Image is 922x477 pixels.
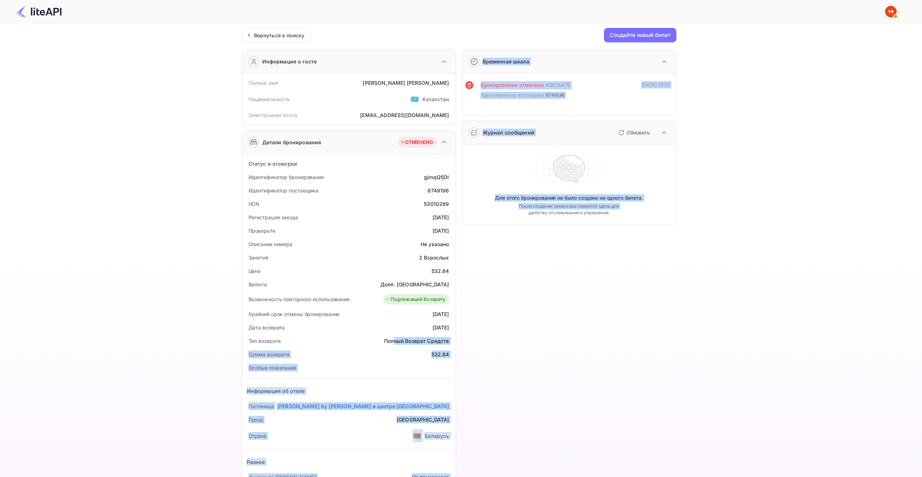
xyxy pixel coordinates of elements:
[407,80,449,86] ya-tr-span: [PERSON_NAME]
[433,324,449,331] div: [DATE]
[249,174,324,180] ya-tr-span: Идентификатор бронирования
[642,82,670,87] ya-tr-span: [DATE] 19:52
[424,200,449,208] div: 53010269
[431,267,449,275] div: 532.84
[413,432,421,440] ya-tr-span: 🇧🇾
[384,338,449,344] ya-tr-span: Полный Возврат Средств
[481,92,546,98] ya-tr-span: Идентификатор поставщика:
[249,311,340,317] ya-tr-span: Крайний срок отмены бронирования
[419,254,422,261] ya-tr-span: 2
[481,82,518,88] ya-tr-span: Бронирование
[249,296,350,302] ya-tr-span: Возможность повторного использования
[424,174,449,180] ya-tr-span: gjmqQfjDl
[16,6,62,17] img: Логотип LiteAPI
[262,138,321,146] ya-tr-span: Детали бронирования
[380,281,449,287] ya-tr-span: Долл. [GEOGRAPHIC_DATA]
[249,268,261,274] ya-tr-span: Цена
[249,433,266,439] ya-tr-span: Страна
[360,112,449,118] ya-tr-span: [EMAIL_ADDRESS][DOMAIN_NAME]
[249,201,260,207] ya-tr-span: HCN
[249,416,263,423] ya-tr-span: Город
[546,81,570,90] div: # 3876475
[433,310,449,318] div: [DATE]
[249,281,267,287] ya-tr-span: Валюта
[425,433,449,439] ya-tr-span: Беларусь
[431,351,449,358] div: 532.84
[610,30,670,40] ya-tr-span: Создайте новый билет
[483,58,529,65] ya-tr-span: Временная шкала
[391,296,446,303] ya-tr-span: Подлежащий Возврату
[495,194,643,202] ya-tr-span: Для этого бронирования не было создано ни одного билета.
[247,388,305,394] ya-tr-span: Информация об отеле
[422,96,449,102] ya-tr-span: Казахстан
[363,80,405,86] ya-tr-span: [PERSON_NAME]
[626,129,650,136] ya-tr-span: Обновить
[546,92,565,98] ya-tr-span: 8749196
[614,127,653,138] button: Обновить
[249,80,279,86] ya-tr-span: Полное имя
[413,429,421,442] span: США
[249,254,268,261] ya-tr-span: Занятия
[262,58,317,65] ya-tr-span: Информация о госте
[249,338,281,344] ya-tr-span: Тип возврата
[249,228,275,234] ya-tr-span: Проверьте
[249,241,293,247] ya-tr-span: Описание номера
[249,187,319,194] ya-tr-span: Идентификатор поставщика
[520,82,544,88] ya-tr-span: отменено
[885,6,897,17] img: Служба Поддержки Яндекса
[247,459,265,465] ya-tr-span: Разное
[397,416,449,423] ya-tr-span: [GEOGRAPHIC_DATA]
[277,403,449,409] ya-tr-span: [PERSON_NAME] by [PERSON_NAME] в центре [GEOGRAPHIC_DATA]
[277,402,449,410] a: [PERSON_NAME] by [PERSON_NAME] в центре [GEOGRAPHIC_DATA]
[433,227,449,235] div: [DATE]
[512,203,626,216] ya-tr-span: После создания заявки она появится здесь для удобства отслеживания и управления.
[427,187,449,194] div: 8749196
[433,213,449,221] div: [DATE]
[424,254,449,261] ya-tr-span: Взрослых
[254,32,305,38] ya-tr-span: Вернуться к поиску
[405,139,433,146] ya-tr-span: ОТМЕНЕНО
[249,214,298,220] ya-tr-span: Регистрация заезда
[410,92,419,105] span: США
[410,95,419,103] ya-tr-span: 🇰🇿
[249,161,297,167] ya-tr-span: Статус и оговорки
[604,28,676,42] button: Создайте новый билет
[249,365,296,371] ya-tr-span: Особые пожелания
[483,129,534,136] ya-tr-span: Журнал сообщений
[249,96,290,102] ya-tr-span: Национальность
[249,324,285,331] ya-tr-span: Дата возврата
[249,112,298,118] ya-tr-span: Электронная почта
[249,351,290,357] ya-tr-span: Сумма возврата
[421,241,449,247] ya-tr-span: Не указано
[249,403,274,409] ya-tr-span: Гостиница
